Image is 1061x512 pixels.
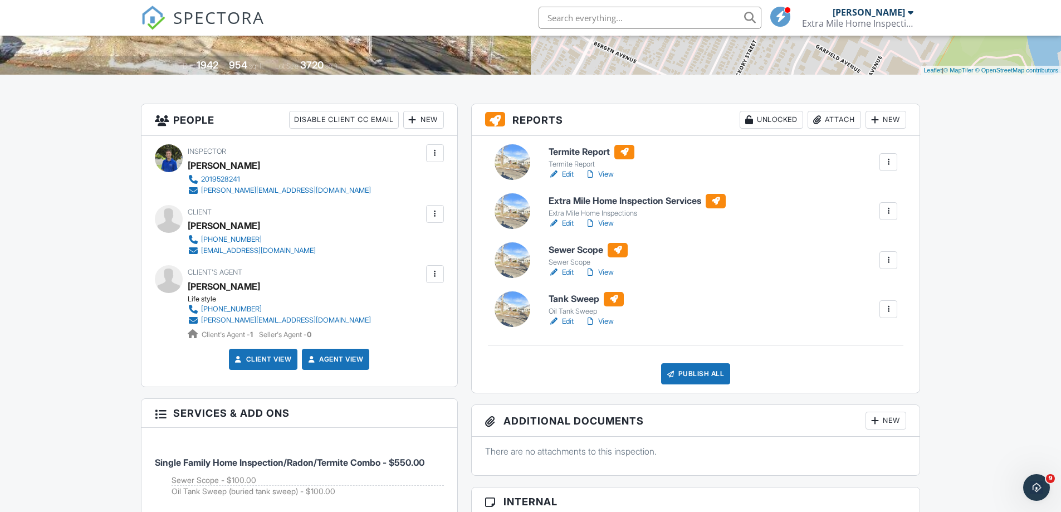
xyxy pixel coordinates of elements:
[549,258,628,267] div: Sewer Scope
[188,157,260,174] div: [PERSON_NAME]
[585,267,614,278] a: View
[921,66,1061,75] div: |
[833,7,905,18] div: [PERSON_NAME]
[141,6,165,30] img: The Best Home Inspection Software - Spectora
[549,292,624,316] a: Tank Sweep Oil Tank Sweep
[866,111,906,129] div: New
[172,486,444,497] li: Add on: Oil Tank Sweep (buried tank sweep)
[539,7,761,29] input: Search everything...
[549,194,726,208] h6: Extra Mile Home Inspection Services
[549,145,634,159] h6: Termite Report
[259,330,311,339] span: Seller's Agent -
[202,330,255,339] span: Client's Agent -
[975,67,1058,74] a: © OpenStreetMap contributors
[188,278,260,295] a: [PERSON_NAME]
[549,209,726,218] div: Extra Mile Home Inspections
[275,62,299,70] span: Lot Size
[141,399,457,428] h3: Services & Add ons
[289,111,399,129] div: Disable Client CC Email
[585,169,614,180] a: View
[188,185,371,196] a: [PERSON_NAME][EMAIL_ADDRESS][DOMAIN_NAME]
[549,267,574,278] a: Edit
[188,245,316,256] a: [EMAIL_ADDRESS][DOMAIN_NAME]
[866,412,906,430] div: New
[307,330,311,339] strong: 0
[661,363,731,384] div: Publish All
[188,268,242,276] span: Client's Agent
[173,6,265,29] span: SPECTORA
[201,186,371,195] div: [PERSON_NAME][EMAIL_ADDRESS][DOMAIN_NAME]
[141,104,457,136] h3: People
[549,316,574,327] a: Edit
[549,194,726,218] a: Extra Mile Home Inspection Services Extra Mile Home Inspections
[802,18,913,29] div: Extra Mile Home Inspection Services
[1023,474,1050,501] iframe: Intercom live chat
[549,160,634,169] div: Termite Report
[188,174,371,185] a: 2019528241
[188,295,380,304] div: Life style
[229,59,247,71] div: 954
[300,59,324,71] div: 3720
[188,147,226,155] span: Inspector
[306,354,363,365] a: Agent View
[172,475,444,486] li: Add on: Sewer Scope
[249,62,265,70] span: sq. ft.
[201,316,371,325] div: [PERSON_NAME][EMAIL_ADDRESS][DOMAIN_NAME]
[188,217,260,234] div: [PERSON_NAME]
[549,145,634,169] a: Termite Report Termite Report
[201,305,262,314] div: [PHONE_NUMBER]
[250,330,253,339] strong: 1
[923,67,942,74] a: Leaflet
[155,457,424,468] span: Single Family Home Inspection/Radon/Termite Combo - $550.00
[549,243,628,257] h6: Sewer Scope
[549,218,574,229] a: Edit
[472,104,920,136] h3: Reports
[325,62,339,70] span: sq.ft.
[188,208,212,216] span: Client
[549,243,628,267] a: Sewer Scope Sewer Scope
[188,315,371,326] a: [PERSON_NAME][EMAIL_ADDRESS][DOMAIN_NAME]
[808,111,861,129] div: Attach
[585,218,614,229] a: View
[943,67,974,74] a: © MapTiler
[188,234,316,245] a: [PHONE_NUMBER]
[549,292,624,306] h6: Tank Sweep
[1046,474,1055,483] span: 9
[485,445,907,457] p: There are no attachments to this inspection.
[201,246,316,255] div: [EMAIL_ADDRESS][DOMAIN_NAME]
[141,15,265,38] a: SPECTORA
[183,62,195,70] span: Built
[740,111,803,129] div: Unlocked
[472,405,920,437] h3: Additional Documents
[155,436,444,506] li: Service: Single Family Home Inspection/Radon/Termite Combo
[403,111,444,129] div: New
[197,59,218,71] div: 1942
[233,354,292,365] a: Client View
[201,235,262,244] div: [PHONE_NUMBER]
[549,307,624,316] div: Oil Tank Sweep
[585,316,614,327] a: View
[549,169,574,180] a: Edit
[188,304,371,315] a: [PHONE_NUMBER]
[201,175,240,184] div: 2019528241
